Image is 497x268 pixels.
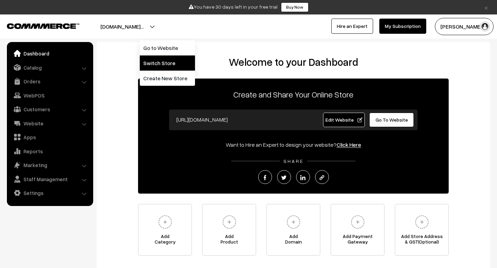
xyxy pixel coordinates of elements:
[331,234,384,247] span: Add Payment Gateway
[9,89,91,102] a: WebPOS
[9,159,91,171] a: Marketing
[325,117,362,123] span: Edit Website
[140,55,195,71] a: Switch Store
[7,23,79,29] img: COMMMERCE
[379,19,426,34] a: My Subscription
[9,103,91,115] a: Customers
[7,21,67,30] a: COMMMERCE
[104,56,483,68] h2: Welcome to your Dashboard
[435,18,494,35] button: [PERSON_NAME]
[9,131,91,143] a: Apps
[9,173,91,185] a: Staff Management
[138,88,449,101] p: Create and Share Your Online Store
[284,213,303,231] img: plus.svg
[348,213,367,231] img: plus.svg
[156,213,175,231] img: plus.svg
[369,113,414,127] a: Go To Website
[481,3,491,11] a: ×
[266,204,320,256] a: AddDomain
[331,204,384,256] a: Add PaymentGateway
[138,234,192,247] span: Add Category
[203,234,256,247] span: Add Product
[323,113,365,127] a: Edit Website
[9,61,91,74] a: Catalog
[337,141,361,148] a: Click Here
[395,234,448,247] span: Add Store Address & GST(Optional)
[412,213,431,231] img: plus.svg
[2,2,495,12] div: You have 30 days left in your free trial
[395,204,449,256] a: Add Store Address& GST(Optional)
[281,2,309,12] a: Buy Now
[376,117,408,123] span: Go To Website
[202,204,256,256] a: AddProduct
[76,18,168,35] button: [DOMAIN_NAME]…
[331,19,373,34] a: Hire an Expert
[138,141,449,149] div: Want to Hire an Expert to design your website?
[220,213,239,231] img: plus.svg
[140,40,195,55] a: Go to Website
[9,145,91,157] a: Reports
[9,47,91,60] a: Dashboard
[9,117,91,130] a: Website
[280,158,307,164] span: SHARE
[9,187,91,199] a: Settings
[267,234,320,247] span: Add Domain
[9,75,91,87] a: Orders
[480,21,490,32] img: user
[140,71,195,86] a: Create New Store
[138,204,192,256] a: AddCategory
